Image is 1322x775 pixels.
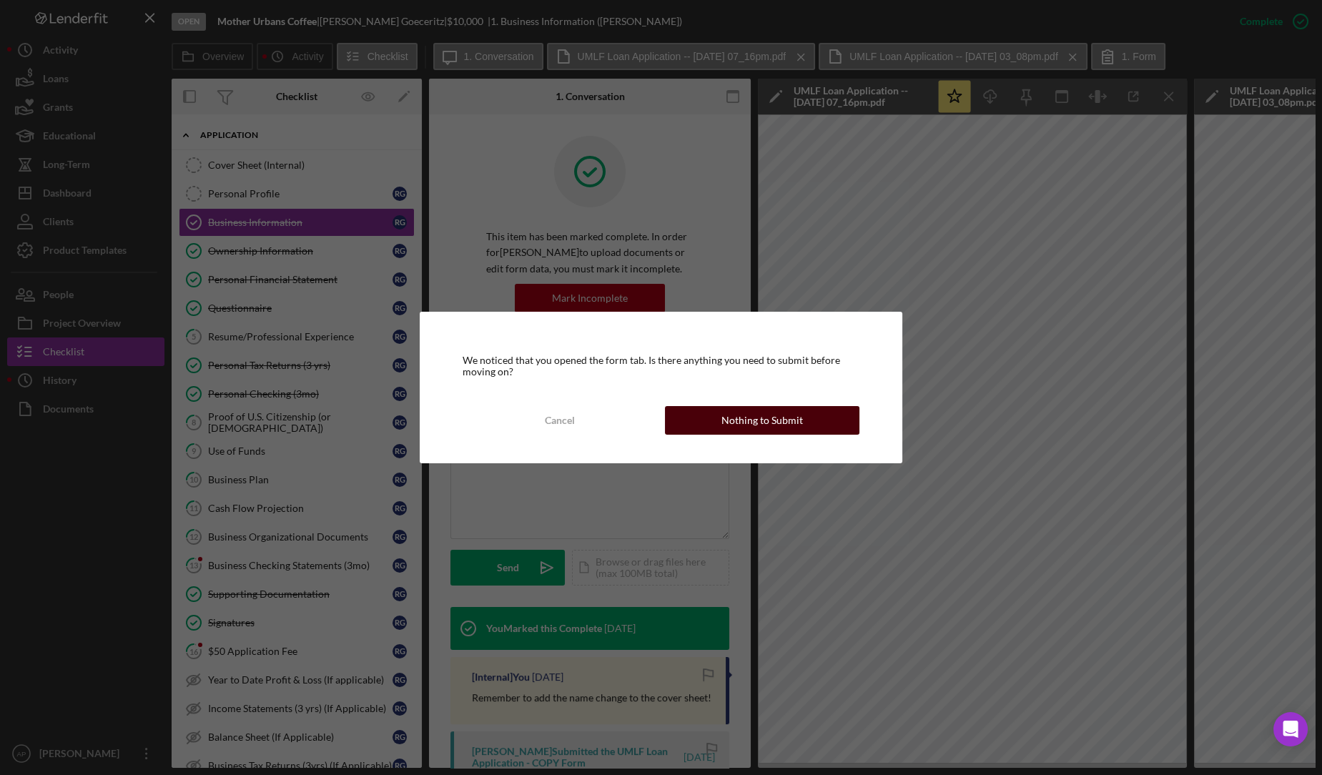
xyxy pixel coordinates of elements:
div: Nothing to Submit [721,406,803,435]
button: Nothing to Submit [665,406,859,435]
button: Cancel [463,406,657,435]
div: Open Intercom Messenger [1273,712,1308,746]
div: Cancel [545,406,575,435]
div: We noticed that you opened the form tab. Is there anything you need to submit before moving on? [463,355,859,377]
